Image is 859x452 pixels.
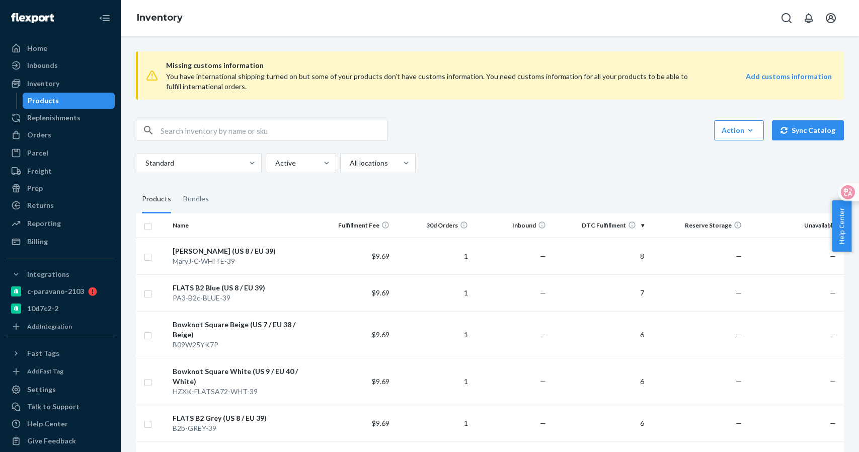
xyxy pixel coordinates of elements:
[799,8,819,28] button: Open notifications
[6,345,115,361] button: Fast Tags
[6,57,115,73] a: Inbounds
[472,213,551,238] th: Inbound
[6,180,115,196] a: Prep
[830,252,836,260] span: —
[540,330,546,339] span: —
[27,79,59,89] div: Inventory
[27,60,58,70] div: Inbounds
[144,158,145,168] input: Standard
[6,127,115,143] a: Orders
[6,399,115,415] a: Talk to Support
[540,288,546,297] span: —
[169,213,316,238] th: Name
[6,382,115,398] a: Settings
[27,218,61,229] div: Reporting
[394,274,472,311] td: 1
[27,130,51,140] div: Orders
[722,125,756,135] div: Action
[821,8,841,28] button: Open account menu
[6,40,115,56] a: Home
[550,405,648,441] td: 6
[394,358,472,405] td: 1
[161,120,387,140] input: Search inventory by name or sku
[540,419,546,427] span: —
[173,366,311,387] div: Bowknot Square White (US 9 / EU 40 / White)
[27,304,58,314] div: 10d7c2-2
[173,256,311,266] div: MaryJ-C-WHITE-39
[27,436,76,446] div: Give Feedback
[27,385,56,395] div: Settings
[550,213,648,238] th: DTC Fulfillment
[95,8,115,28] button: Close Navigation
[6,283,115,299] a: c-paravano-2103
[173,340,311,350] div: B09W25YK7P
[372,252,389,260] span: $9.69
[6,145,115,161] a: Parcel
[27,322,72,331] div: Add Integration
[6,365,115,378] a: Add Fast Tag
[550,238,648,274] td: 8
[6,300,115,317] a: 10d7c2-2
[372,330,389,339] span: $9.69
[142,185,171,213] div: Products
[349,158,350,168] input: All locations
[714,120,764,140] button: Action
[832,200,851,252] button: Help Center
[27,269,69,279] div: Integrations
[772,120,844,140] button: Sync Catalog
[129,4,191,33] ol: breadcrumbs
[6,321,115,333] a: Add Integration
[27,113,81,123] div: Replenishments
[27,166,52,176] div: Freight
[27,402,80,412] div: Talk to Support
[736,330,742,339] span: —
[27,183,43,193] div: Prep
[173,246,311,256] div: [PERSON_NAME] (US 8 / EU 39)
[316,213,394,238] th: Fulfillment Fee
[27,419,68,429] div: Help Center
[173,423,311,433] div: B2b-GREY-39
[27,286,84,296] div: c-paravano-2103
[6,76,115,92] a: Inventory
[274,158,275,168] input: Active
[27,148,48,158] div: Parcel
[27,200,54,210] div: Returns
[372,288,389,297] span: $9.69
[6,433,115,449] button: Give Feedback
[166,59,832,71] span: Missing customs information
[173,293,311,303] div: PA3-B2c-BLUE-39
[173,413,311,423] div: FLATS B2 Grey (US 8 / EU 39)
[6,110,115,126] a: Replenishments
[394,238,472,274] td: 1
[746,71,832,92] a: Add customs information
[372,377,389,386] span: $9.69
[394,213,472,238] th: 30d Orders
[6,215,115,232] a: Reporting
[6,416,115,432] a: Help Center
[137,12,183,23] a: Inventory
[776,8,797,28] button: Open Search Box
[372,419,389,427] span: $9.69
[28,96,59,106] div: Products
[550,358,648,405] td: 6
[830,330,836,339] span: —
[27,43,47,53] div: Home
[27,237,48,247] div: Billing
[648,213,746,238] th: Reserve Storage
[550,311,648,358] td: 6
[736,419,742,427] span: —
[6,163,115,179] a: Freight
[736,288,742,297] span: —
[6,197,115,213] a: Returns
[830,288,836,297] span: —
[6,266,115,282] button: Integrations
[394,311,472,358] td: 1
[11,13,54,23] img: Flexport logo
[166,71,698,92] div: You have international shipping turned on but some of your products don’t have customs informatio...
[23,93,115,109] a: Products
[830,377,836,386] span: —
[183,185,209,213] div: Bundles
[173,283,311,293] div: FLATS B2 Blue (US 8 / EU 39)
[27,367,63,375] div: Add Fast Tag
